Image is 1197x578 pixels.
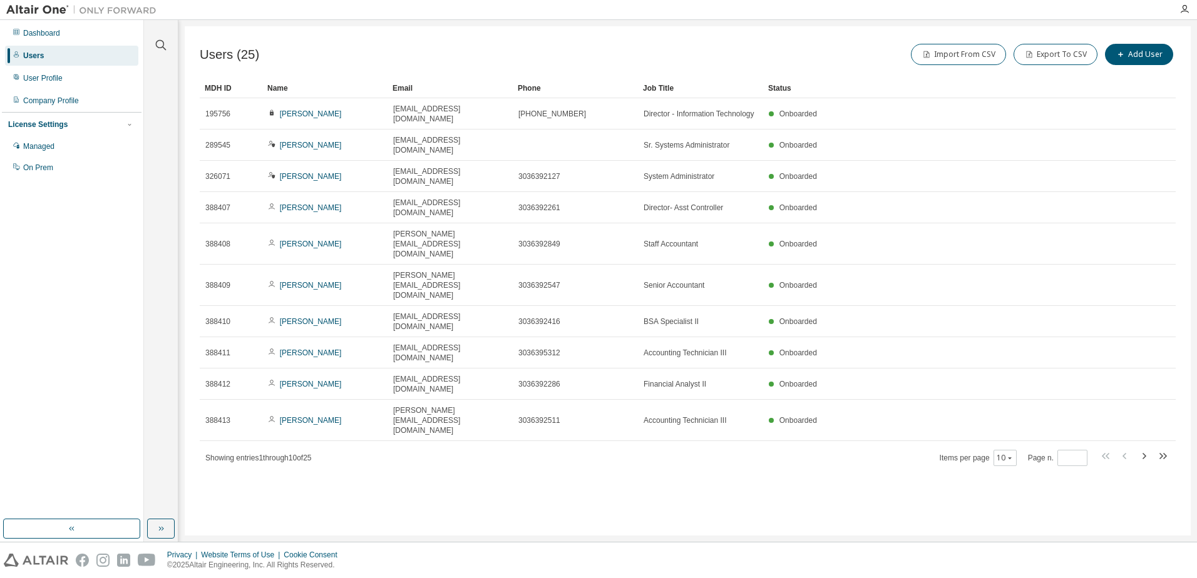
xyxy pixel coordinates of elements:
span: 3036392127 [518,171,560,181]
button: Export To CSV [1014,44,1097,65]
a: [PERSON_NAME] [280,109,342,118]
span: Staff Accountant [644,239,698,249]
a: [PERSON_NAME] [280,416,342,425]
div: Cookie Consent [284,550,344,560]
span: Financial Analyst II [644,379,706,389]
span: Onboarded [779,348,817,357]
span: Senior Accountant [644,280,704,290]
span: Accounting Technician III [644,348,727,358]
a: [PERSON_NAME] [280,317,342,326]
span: Onboarded [779,172,817,181]
p: © 2025 Altair Engineering, Inc. All Rights Reserved. [167,560,345,570]
img: Altair One [6,4,163,16]
span: 3036392547 [518,280,560,290]
span: 388411 [205,348,230,358]
div: Job Title [643,78,758,98]
span: 388412 [205,379,230,389]
span: 388409 [205,280,230,290]
span: [EMAIL_ADDRESS][DOMAIN_NAME] [393,135,507,155]
span: Director- Asst Controller [644,203,723,213]
span: 3036392286 [518,379,560,389]
span: Onboarded [779,281,817,290]
span: Onboarded [779,416,817,425]
span: Director - Information Technology [644,109,754,119]
div: Privacy [167,550,201,560]
div: Phone [518,78,633,98]
span: BSA Specialist II [644,317,699,327]
span: Users (25) [200,48,259,62]
span: [EMAIL_ADDRESS][DOMAIN_NAME] [393,198,507,218]
span: Onboarded [779,109,817,118]
span: Items per page [940,450,1017,466]
span: [EMAIL_ADDRESS][DOMAIN_NAME] [393,104,507,124]
span: System Administrator [644,171,714,181]
span: [EMAIL_ADDRESS][DOMAIN_NAME] [393,312,507,332]
span: [PHONE_NUMBER] [518,109,586,119]
a: [PERSON_NAME] [280,240,342,248]
a: [PERSON_NAME] [280,172,342,181]
span: 3036392511 [518,415,560,425]
span: 388407 [205,203,230,213]
span: 3036392261 [518,203,560,213]
div: Dashboard [23,28,60,38]
span: [PERSON_NAME][EMAIL_ADDRESS][DOMAIN_NAME] [393,405,507,435]
div: Status [768,78,1111,98]
span: [PERSON_NAME][EMAIL_ADDRESS][DOMAIN_NAME] [393,229,507,259]
span: 3036395312 [518,348,560,358]
a: [PERSON_NAME] [280,203,342,212]
span: 388413 [205,415,230,425]
div: Managed [23,141,54,151]
div: User Profile [23,73,63,83]
span: [EMAIL_ADDRESS][DOMAIN_NAME] [393,343,507,363]
div: Website Terms of Use [201,550,284,560]
a: [PERSON_NAME] [280,281,342,290]
span: 388410 [205,317,230,327]
span: 3036392416 [518,317,560,327]
span: [EMAIL_ADDRESS][DOMAIN_NAME] [393,166,507,186]
img: instagram.svg [96,554,110,567]
span: 195756 [205,109,230,119]
a: [PERSON_NAME] [280,380,342,388]
span: [EMAIL_ADDRESS][DOMAIN_NAME] [393,374,507,394]
button: Import From CSV [911,44,1006,65]
span: Onboarded [779,240,817,248]
span: 289545 [205,140,230,150]
button: 10 [997,453,1014,463]
span: 3036392849 [518,239,560,249]
span: Page n. [1028,450,1087,466]
a: [PERSON_NAME] [280,141,342,150]
img: linkedin.svg [117,554,130,567]
div: On Prem [23,163,53,173]
img: altair_logo.svg [4,554,68,567]
span: Showing entries 1 through 10 of 25 [205,454,312,462]
a: [PERSON_NAME] [280,348,342,357]
img: facebook.svg [76,554,89,567]
div: License Settings [8,119,68,129]
span: Onboarded [779,203,817,212]
img: youtube.svg [138,554,156,567]
span: Accounting Technician III [644,415,727,425]
div: Users [23,51,44,61]
span: Onboarded [779,317,817,326]
span: Onboarded [779,141,817,150]
span: [PERSON_NAME][EMAIL_ADDRESS][DOMAIN_NAME] [393,270,507,300]
span: 388408 [205,239,230,249]
div: Company Profile [23,96,79,106]
div: MDH ID [205,78,257,98]
button: Add User [1105,44,1173,65]
span: Onboarded [779,380,817,388]
span: Sr. Systems Administrator [644,140,729,150]
div: Email [393,78,508,98]
span: 326071 [205,171,230,181]
div: Name [267,78,383,98]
